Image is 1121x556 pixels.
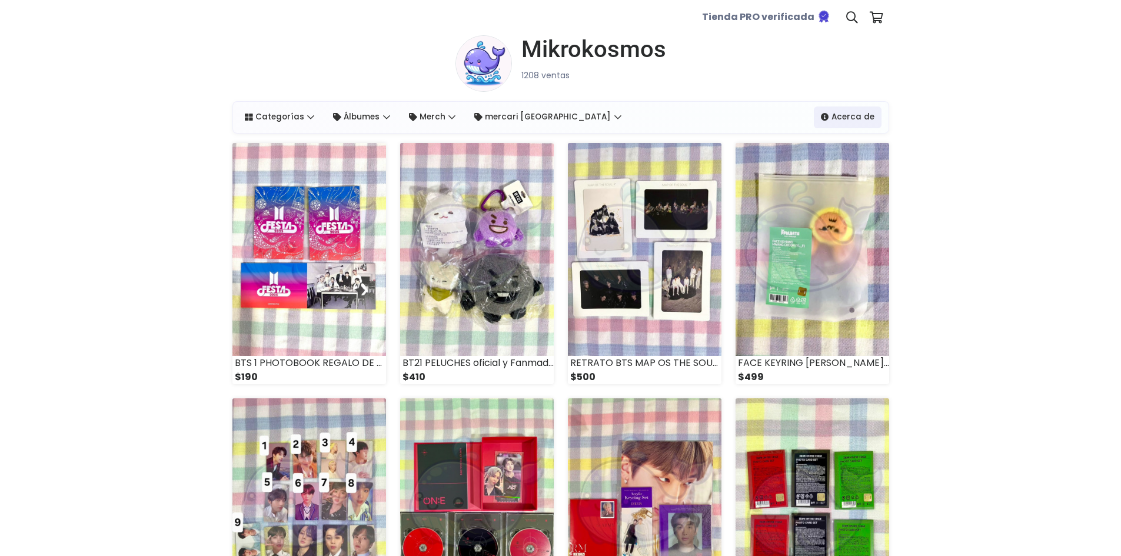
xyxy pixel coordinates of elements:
a: Mikrokosmos [512,35,666,64]
div: RETRATO BTS MAP OS THE SOUL 7 oficial REGALO SET [568,356,721,370]
a: FACE KEYRING [PERSON_NAME] original $499 [736,143,889,384]
div: $500 [568,370,721,384]
div: BT21 PELUCHES oficial y Fanmade SHOOKY [400,356,554,370]
a: Categorías [238,106,322,128]
a: Acerca de [814,106,882,128]
a: RETRATO BTS MAP OS THE SOUL 7 oficial REGALO SET $500 [568,143,721,384]
a: mercari [GEOGRAPHIC_DATA] [467,106,628,128]
img: Tienda verificada [817,9,831,24]
div: BTS 1 PHOTOBOOK REGALO DE PREVENTA FESTA original [232,356,386,370]
div: $410 [400,370,554,384]
small: 1208 ventas [521,69,570,81]
a: BT21 PELUCHES oficial y Fanmade SHOOKY $410 [400,143,554,384]
a: Merch [402,106,463,128]
div: FACE KEYRING [PERSON_NAME] original [736,356,889,370]
img: small.png [455,35,512,92]
div: $190 [232,370,386,384]
img: small_1753781600000.jpeg [400,143,554,356]
img: small_1753781357533.jpeg [568,143,721,356]
b: Tienda PRO verificada [702,11,814,24]
a: BTS 1 PHOTOBOOK REGALO DE PREVENTA FESTA original $190 [232,143,386,384]
img: small_1753780937315.jpeg [736,143,889,356]
a: Álbumes [326,106,397,128]
div: $499 [736,370,889,384]
img: small_1753781744879.jpeg [232,143,386,356]
h1: Mikrokosmos [521,35,666,64]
